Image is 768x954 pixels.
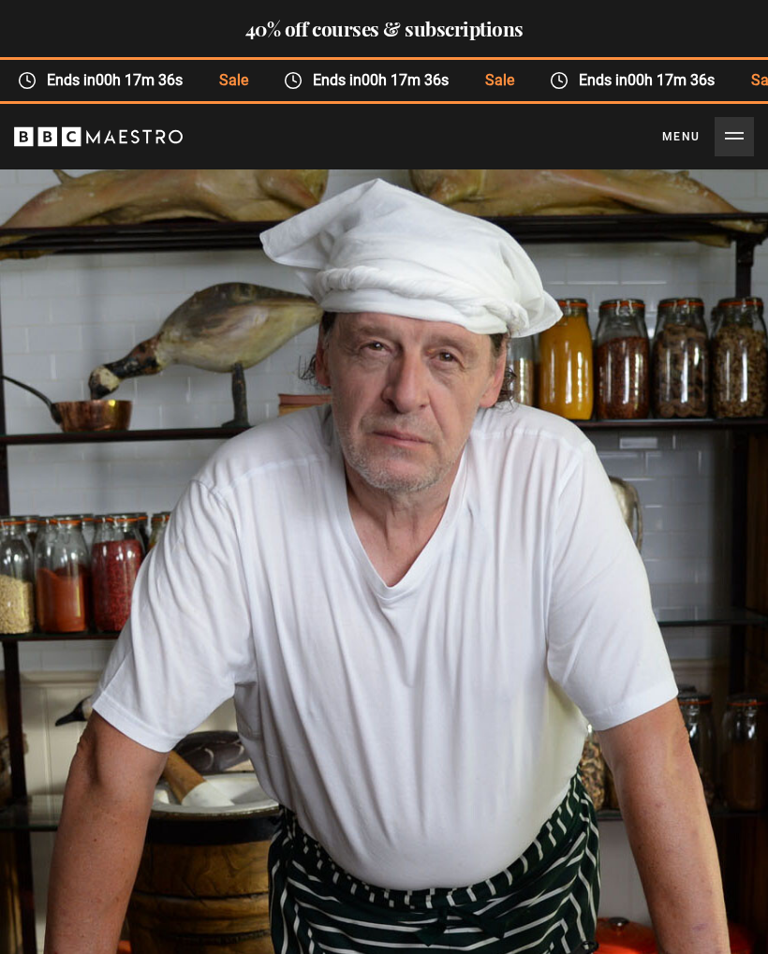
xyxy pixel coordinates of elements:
[14,123,183,151] svg: BBC Maestro
[628,71,715,89] time: 00h 17m 36s
[303,69,466,92] span: Ends in
[200,69,265,92] span: Sale
[96,71,183,89] time: 00h 17m 36s
[569,69,732,92] span: Ends in
[37,69,200,92] span: Ends in
[362,71,449,89] time: 00h 17m 36s
[466,69,531,92] span: Sale
[662,117,754,156] button: Toggle navigation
